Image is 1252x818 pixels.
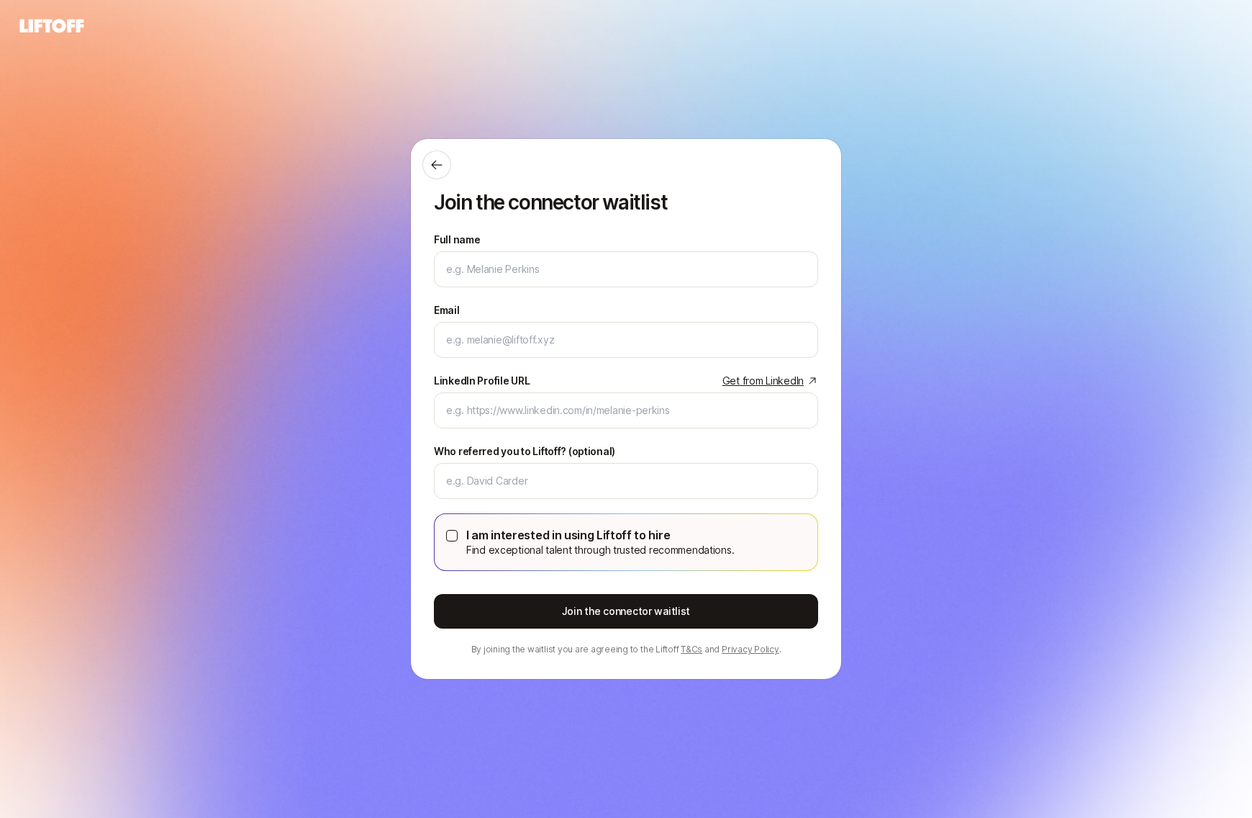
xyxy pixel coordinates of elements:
[434,302,460,319] label: Email
[466,526,734,544] p: I am interested in using Liftoff to hire
[446,472,806,490] input: e.g. David Carder
[434,231,480,248] label: Full name
[434,443,615,460] label: Who referred you to Liftoff? (optional)
[722,644,779,655] a: Privacy Policy
[446,331,806,349] input: e.g. melanie@liftoff.xyz
[681,644,702,655] a: T&Cs
[434,643,818,656] p: By joining the waitlist you are agreeing to the Liftoff and .
[722,372,818,390] a: Get from LinkedIn
[434,372,530,390] div: LinkedIn Profile URL
[434,191,818,214] p: Join the connector waitlist
[446,402,806,419] input: e.g. https://www.linkedin.com/in/melanie-perkins
[466,541,734,559] p: Find exceptional talent through trusted recommendations.
[446,261,806,278] input: e.g. Melanie Perkins
[446,530,458,541] button: I am interested in using Liftoff to hireFind exceptional talent through trusted recommendations.
[434,594,818,629] button: Join the connector waitlist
